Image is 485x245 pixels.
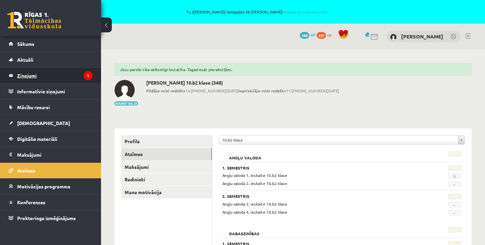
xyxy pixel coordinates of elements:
h2: Angļu valoda [222,151,268,158]
span: Mācību resursi [17,104,50,110]
a: Sākums [9,36,93,52]
span: mP [310,32,316,37]
span: 348 [300,32,309,39]
i: 1 [84,71,93,80]
a: 291 xp [317,32,335,37]
h2: Dabaszinības [222,227,266,234]
a: Aktuāli [9,52,93,67]
img: Daniels Andrejs Mažis [115,80,135,100]
legend: Maksājumi [17,147,93,162]
legend: Ziņojumi [17,68,93,83]
span: 13:[PHONE_NUMBER][DATE] 11:[PHONE_NUMBER][DATE] [146,88,339,94]
img: Daniels Andrejs Mažis [390,34,397,40]
a: Informatīvie ziņojumi [9,84,93,99]
span: 291 [317,32,326,39]
span: Angļu valoda 2. ieskaite 10.b2 klase [222,181,287,186]
span: Motivācijas programma [17,183,70,189]
a: Atpakaļ uz savu lietotāju [282,9,328,14]
span: Digitālie materiāli [17,136,57,142]
a: Ziņojumi1 [9,68,93,83]
span: Angļu valoda 1. ieskaite 10.b2 klase [222,173,287,178]
div: Jūsu parole tika veiksmīgi iestatīta. Tagad esat pierakstījies. [115,63,472,76]
a: [DEMOGRAPHIC_DATA] [9,115,93,131]
b: Iepriekšējo reizi redzēts [238,88,286,93]
a: [PERSON_NAME] [401,33,443,40]
button: Mainīt bildi [115,101,138,105]
a: Mana motivācija [121,186,212,198]
span: - [448,181,461,187]
a: Radinieki [121,173,212,186]
span: Angļu valoda 3. ieskaite 10.b2 klase [222,201,287,207]
span: 10.b2 klase [222,135,456,144]
a: Atzīmes [121,148,212,160]
span: xp [327,32,331,37]
span: [DEMOGRAPHIC_DATA] [17,120,70,126]
a: Konferences [9,194,93,210]
a: Profils [121,135,212,148]
a: 9 [453,174,456,179]
a: 10.b2 klase [219,135,464,144]
a: Atzīmes [9,163,93,178]
h3: 2. Semestris [222,194,420,198]
a: Maksājumi [121,161,212,173]
span: Proktoringa izmēģinājums [17,215,76,221]
span: Konferences [17,199,45,205]
span: Sākums [17,41,34,47]
b: Pēdējo reizi redzēts [146,88,185,93]
h3: 1. Semestris [222,165,420,170]
a: Maksājumi [9,147,93,162]
span: Atzīmes [17,167,35,174]
span: Aktuāli [17,57,33,63]
span: Angļu valoda 4. ieskaite 10.b2 klase [222,209,287,215]
span: - [448,210,461,215]
legend: Informatīvie ziņojumi [17,84,93,99]
h2: [PERSON_NAME] 10.b2 klase (348) [146,80,339,86]
a: Rīgas 1. Tālmācības vidusskola [7,12,61,29]
a: Motivācijas programma [9,179,93,194]
a: Proktoringa izmēģinājums [9,210,93,226]
span: - [448,202,461,207]
span: Tu ([PERSON_NAME]) ielogojies kā [PERSON_NAME] [77,10,437,14]
a: Digitālie materiāli [9,131,93,147]
a: 348 mP [300,32,316,37]
a: Mācību resursi [9,99,93,115]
